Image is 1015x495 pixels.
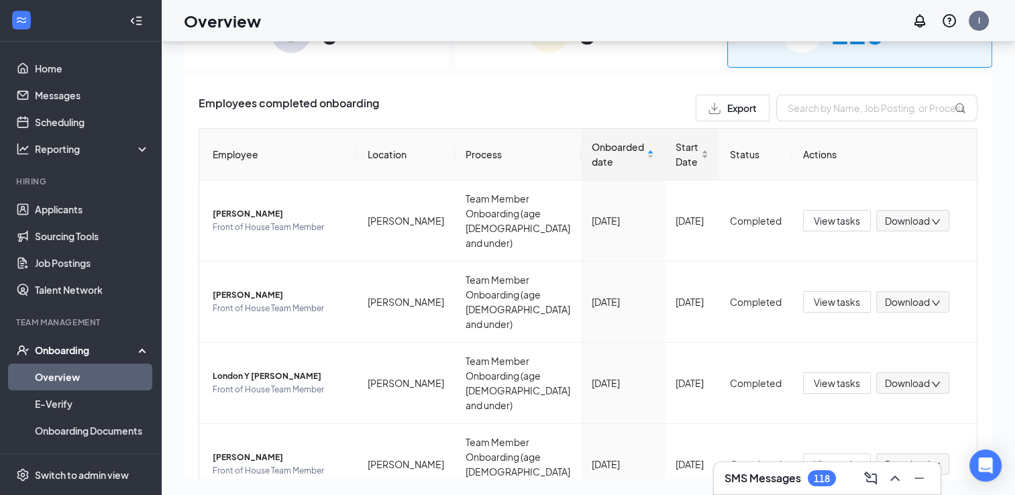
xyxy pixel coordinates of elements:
span: View tasks [814,213,860,228]
td: Team Member Onboarding (age [DEMOGRAPHIC_DATA] and under) [455,180,581,262]
span: View tasks [814,376,860,390]
span: View tasks [814,457,860,472]
span: [PERSON_NAME] [213,207,346,221]
th: Start Date [665,129,719,180]
span: Start Date [676,140,698,169]
span: [PERSON_NAME] [213,451,346,464]
svg: Minimize [911,470,927,486]
button: ChevronUp [884,467,906,489]
svg: QuestionInfo [941,13,957,29]
div: I [978,15,980,26]
h3: SMS Messages [725,471,801,486]
span: Employees completed onboarding [199,95,379,121]
span: Download [885,295,930,309]
div: Completed [730,457,782,472]
a: E-Verify [35,390,150,417]
th: Process [455,129,581,180]
span: Front of House Team Member [213,221,346,234]
div: [DATE] [592,294,654,309]
span: Download [885,457,930,472]
th: Actions [792,129,977,180]
th: Location [357,129,455,180]
svg: WorkstreamLogo [15,13,28,27]
span: Export [727,103,757,113]
button: View tasks [803,372,871,394]
a: Overview [35,364,150,390]
a: Applicants [35,196,150,223]
a: Messages [35,82,150,109]
div: Open Intercom Messenger [969,449,1002,482]
button: ComposeMessage [860,467,882,489]
span: View tasks [814,294,860,309]
span: down [931,461,941,470]
div: Switch to admin view [35,468,129,482]
th: Employee [199,129,357,180]
span: down [931,380,941,389]
span: Download [885,214,930,228]
a: Talent Network [35,276,150,303]
td: [PERSON_NAME] [357,343,455,424]
div: [DATE] [676,376,708,390]
th: Status [719,129,792,180]
div: [DATE] [592,457,654,472]
button: Minimize [908,467,930,489]
td: Team Member Onboarding (age [DEMOGRAPHIC_DATA] and under) [455,262,581,343]
a: Activity log [35,444,150,471]
div: Completed [730,294,782,309]
div: [DATE] [592,213,654,228]
span: down [931,217,941,227]
span: London Y [PERSON_NAME] [213,370,346,383]
div: [DATE] [676,213,708,228]
svg: UserCheck [16,343,30,357]
h1: Overview [184,9,261,32]
a: Job Postings [35,250,150,276]
div: Completed [730,213,782,228]
span: down [931,298,941,308]
input: Search by Name, Job Posting, or Process [776,95,977,121]
a: Home [35,55,150,82]
svg: Notifications [912,13,928,29]
td: [PERSON_NAME] [357,180,455,262]
div: Completed [730,376,782,390]
div: [DATE] [592,376,654,390]
button: Export [696,95,769,121]
svg: ComposeMessage [863,470,879,486]
a: Onboarding Documents [35,417,150,444]
a: Scheduling [35,109,150,135]
span: [PERSON_NAME] [213,288,346,302]
svg: Collapse [129,14,143,27]
button: View tasks [803,453,871,475]
svg: Analysis [16,142,30,156]
svg: Settings [16,468,30,482]
td: [PERSON_NAME] [357,262,455,343]
span: Front of House Team Member [213,464,346,478]
div: 118 [814,473,830,484]
a: Sourcing Tools [35,223,150,250]
span: Onboarded date [592,140,644,169]
span: Front of House Team Member [213,383,346,396]
span: Download [885,376,930,390]
button: View tasks [803,210,871,231]
svg: ChevronUp [887,470,903,486]
td: Team Member Onboarding (age [DEMOGRAPHIC_DATA] and under) [455,343,581,424]
div: Onboarding [35,343,138,357]
div: [DATE] [676,457,708,472]
div: Team Management [16,317,147,328]
div: Hiring [16,176,147,187]
div: [DATE] [676,294,708,309]
div: Reporting [35,142,150,156]
span: Front of House Team Member [213,302,346,315]
button: View tasks [803,291,871,313]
